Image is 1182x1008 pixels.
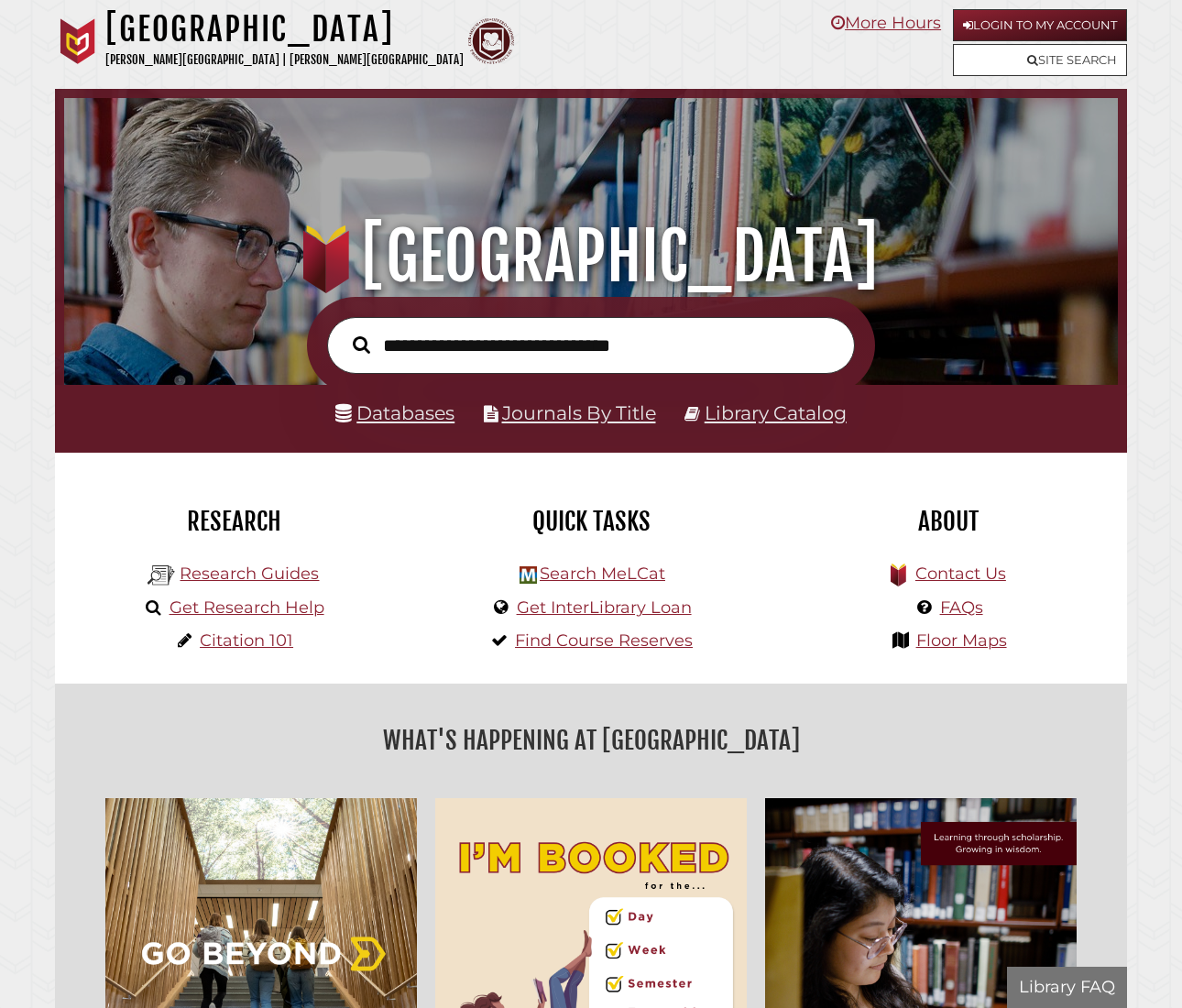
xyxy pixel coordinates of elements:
h2: Research [69,506,399,537]
h2: About [783,506,1113,537]
h1: [GEOGRAPHIC_DATA] [105,9,464,49]
img: Calvin Theological Seminary [468,18,514,64]
i: Search [353,335,370,355]
a: Find Course Reserves [515,630,693,651]
a: Research Guides [180,564,319,584]
a: Site Search [953,44,1127,76]
button: Search [344,331,379,357]
h1: [GEOGRAPHIC_DATA] [82,216,1100,297]
a: FAQs [940,597,983,618]
h2: Quick Tasks [426,506,756,537]
h2: What's Happening at [GEOGRAPHIC_DATA] [69,719,1113,761]
a: Library Catalog [705,401,847,424]
img: Hekman Library Logo [148,562,175,589]
a: Contact Us [915,564,1006,584]
a: Login to My Account [953,9,1127,41]
a: Get InterLibrary Loan [517,597,692,618]
a: Databases [335,401,454,424]
a: Citation 101 [200,630,293,651]
img: Hekman Library Logo [520,566,537,584]
a: Get Research Help [170,597,324,618]
a: Floor Maps [916,630,1007,651]
a: More Hours [831,13,941,33]
a: Journals By Title [502,401,656,424]
img: Calvin University [55,18,101,64]
p: [PERSON_NAME][GEOGRAPHIC_DATA] | [PERSON_NAME][GEOGRAPHIC_DATA] [105,49,464,71]
a: Search MeLCat [540,564,665,584]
